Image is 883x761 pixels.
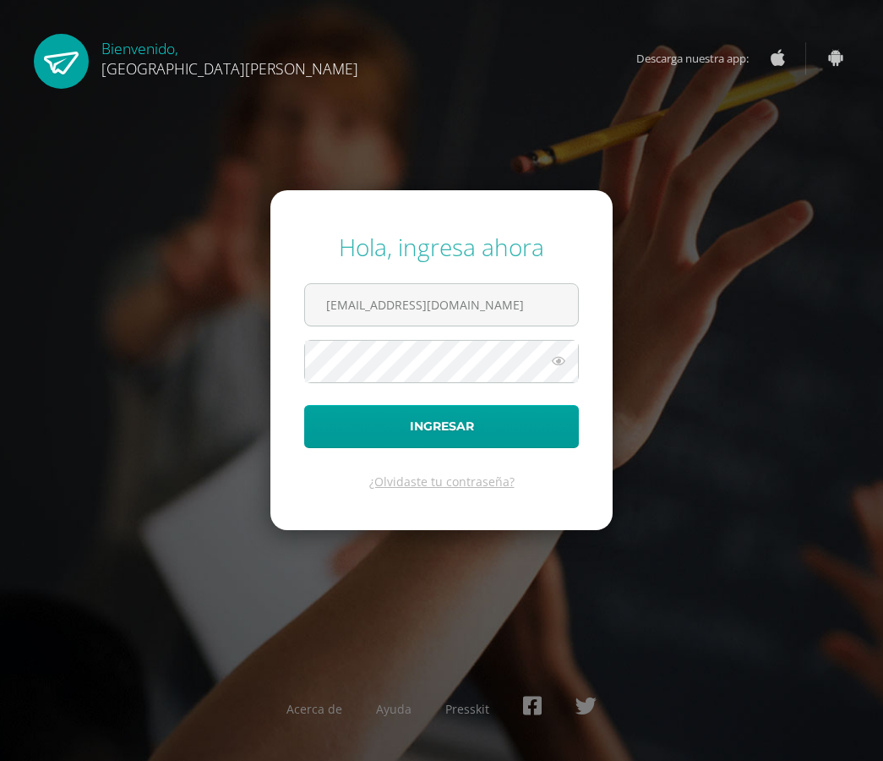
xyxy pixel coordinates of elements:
button: Ingresar [304,405,579,448]
span: Descarga nuestra app: [636,42,766,74]
div: Bienvenido, [101,34,358,79]
span: [GEOGRAPHIC_DATA][PERSON_NAME] [101,58,358,79]
a: ¿Olvidaste tu contraseña? [369,474,515,490]
a: Presskit [445,701,489,717]
a: Ayuda [376,701,412,717]
input: Correo electrónico o usuario [305,284,578,326]
a: Acerca de [286,701,342,717]
div: Hola, ingresa ahora [304,231,579,263]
